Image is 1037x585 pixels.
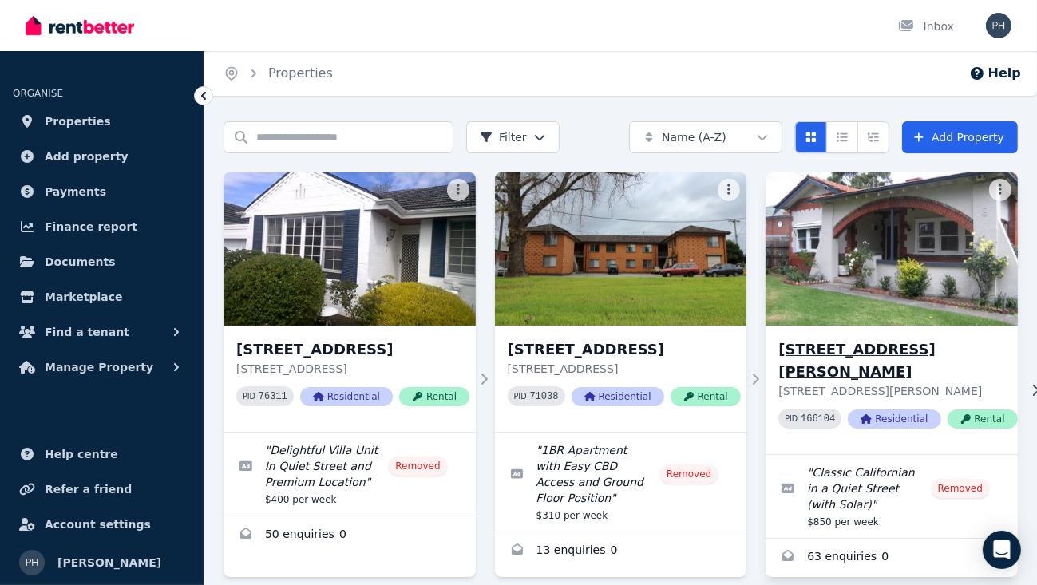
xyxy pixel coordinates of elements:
span: Help centre [45,445,118,464]
span: [PERSON_NAME] [57,553,161,572]
img: Peter Hadjis [986,13,1011,38]
small: PID [243,392,255,401]
code: 71038 [530,391,559,402]
nav: Breadcrumb [204,51,352,96]
span: Documents [45,252,116,271]
button: Find a tenant [13,316,191,348]
a: Add property [13,140,191,172]
button: More options [447,179,469,201]
span: Filter [480,129,527,145]
button: More options [989,179,1011,201]
button: Expanded list view [857,121,889,153]
button: Help [969,64,1021,83]
p: [STREET_ADDRESS] [236,361,469,377]
a: Help centre [13,438,191,470]
a: Enquiries for 6/118 Holden Street, Fitzroy North [495,532,747,571]
span: Account settings [45,515,151,534]
span: Marketplace [45,287,122,306]
a: Edit listing: Delightful Villa Unit In Quiet Street and Premium Location [224,433,476,516]
a: Add Property [902,121,1018,153]
a: Finance report [13,211,191,243]
span: Rental [671,387,741,406]
span: Rental [399,387,469,406]
button: Compact list view [826,121,858,153]
a: 3/36 The Avenue, Malvern East[STREET_ADDRESS][STREET_ADDRESS]PID 76311ResidentialRental [224,172,476,432]
a: 8 Goode Street, Malvern East[STREET_ADDRESS][PERSON_NAME][STREET_ADDRESS][PERSON_NAME]PID 166104R... [766,172,1018,454]
code: 76311 [259,391,287,402]
span: Payments [45,182,106,201]
button: Name (A-Z) [629,121,782,153]
span: Name (A-Z) [662,129,726,145]
div: Inbox [898,18,954,34]
a: Account settings [13,508,191,540]
img: 8 Goode Street, Malvern East [759,168,1023,330]
a: 6/118 Holden Street, Fitzroy North[STREET_ADDRESS][STREET_ADDRESS]PID 71038ResidentialRental [495,172,747,432]
div: View options [795,121,889,153]
small: PID [514,392,527,401]
a: Properties [13,105,191,137]
button: Filter [466,121,560,153]
a: Properties [268,65,333,81]
span: Residential [848,409,940,429]
a: Documents [13,246,191,278]
span: Find a tenant [45,322,129,342]
p: [STREET_ADDRESS] [508,361,741,377]
img: Peter Hadjis [19,550,45,575]
button: Card view [795,121,827,153]
small: PID [785,414,798,423]
span: Residential [300,387,393,406]
a: Enquiries for 3/36 The Avenue, Malvern East [224,516,476,555]
img: 3/36 The Avenue, Malvern East [224,172,476,326]
a: Edit listing: 1BR Apartment with Easy CBD Access and Ground Floor Position [495,433,747,532]
button: More options [718,179,740,201]
a: Marketplace [13,281,191,313]
img: RentBetter [26,14,134,38]
div: Open Intercom Messenger [983,531,1021,569]
button: Manage Property [13,351,191,383]
code: 166104 [801,413,835,425]
span: Residential [572,387,664,406]
h3: [STREET_ADDRESS] [236,338,469,361]
span: Finance report [45,217,137,236]
h3: [STREET_ADDRESS][PERSON_NAME] [778,338,1017,383]
h3: [STREET_ADDRESS] [508,338,741,361]
img: 6/118 Holden Street, Fitzroy North [495,172,747,326]
span: Manage Property [45,358,153,377]
a: Enquiries for 8 Goode Street, Malvern East [766,539,1018,577]
a: Payments [13,176,191,208]
a: Refer a friend [13,473,191,505]
span: Add property [45,147,129,166]
a: Edit listing: Classic Californian in a Quiet Street (with Solar) [766,455,1018,538]
span: Properties [45,112,111,131]
span: Refer a friend [45,480,132,499]
span: Rental [948,409,1018,429]
span: ORGANISE [13,88,63,99]
p: [STREET_ADDRESS][PERSON_NAME] [778,383,1017,399]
